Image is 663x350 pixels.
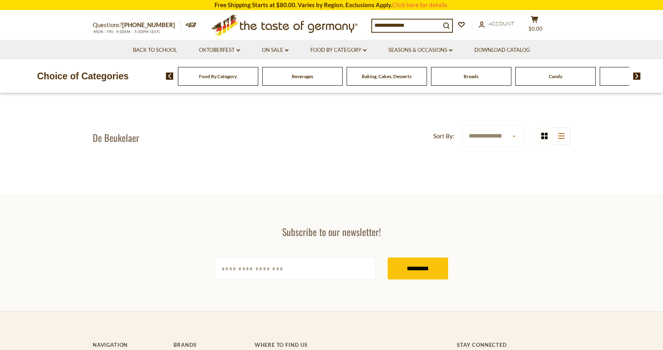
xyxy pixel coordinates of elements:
[93,132,139,144] h1: De Beukelaer
[199,46,240,55] a: Oktoberfest
[133,46,177,55] a: Back to School
[255,342,425,348] h4: Where to find us
[528,26,542,32] span: $0.00
[523,16,546,35] button: $0.00
[93,20,181,30] p: Questions?
[489,20,514,27] span: Account
[633,73,641,80] img: next arrow
[474,46,530,55] a: Download Catalog
[122,21,175,28] a: [PHONE_NUMBER]
[433,131,454,141] label: Sort By:
[549,73,562,79] a: Candy
[166,73,174,80] img: previous arrow
[93,29,160,34] span: MON - FRI, 9:00AM - 5:00PM (EST)
[392,1,448,8] a: Click here for details.
[262,46,289,55] a: On Sale
[479,20,514,28] a: Account
[362,73,411,79] a: Baking, Cakes, Desserts
[464,73,478,79] a: Breads
[93,342,166,348] h4: Navigation
[174,342,246,348] h4: Brands
[388,46,452,55] a: Seasons & Occasions
[199,73,237,79] a: Food By Category
[457,342,570,348] h4: Stay Connected
[310,46,367,55] a: Food By Category
[215,226,448,238] h3: Subscribe to our newsletter!
[292,73,313,79] a: Beverages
